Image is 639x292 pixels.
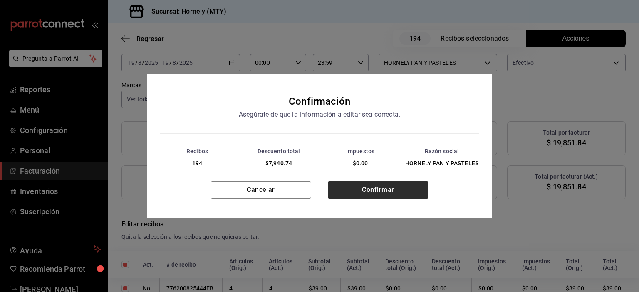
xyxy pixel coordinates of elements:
div: 194 [157,159,238,168]
button: Cancelar [211,181,311,199]
div: Razón social [401,147,482,156]
button: Confirmar [328,181,428,199]
div: Asegúrate de que la información a editar sea correcta. [203,109,436,120]
div: HORNELY PAN Y PASTELES [401,159,482,168]
span: $7,940.74 [265,160,292,167]
div: Descuento total [238,147,319,156]
div: Confirmación [289,93,350,109]
div: Recibos [157,147,238,156]
span: $0.00 [353,160,368,167]
div: Impuestos [320,147,401,156]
